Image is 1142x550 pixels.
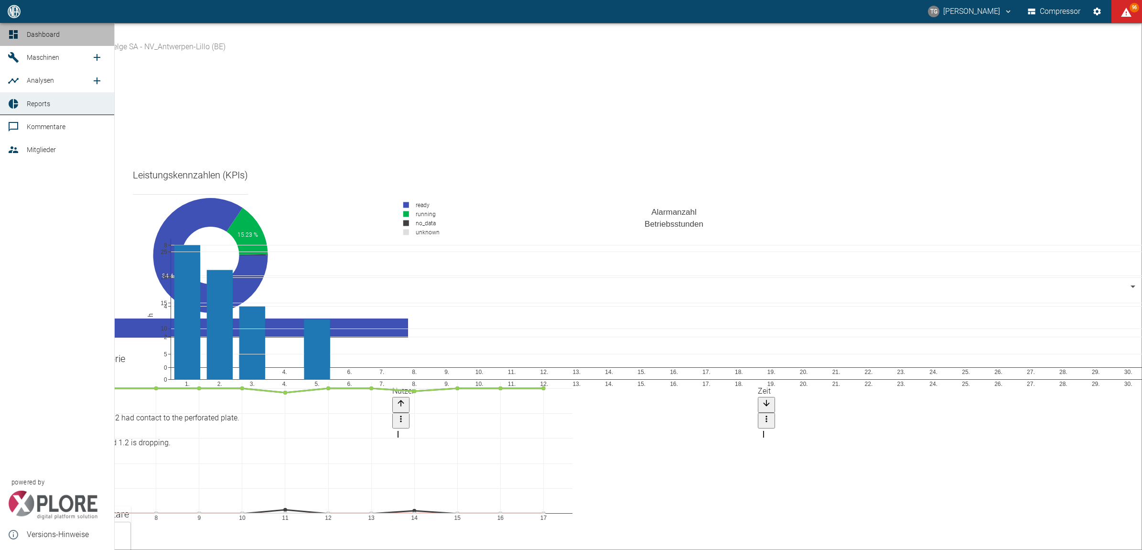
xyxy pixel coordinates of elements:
[27,77,54,84] span: Analysen
[27,31,60,38] span: Dashboard
[27,435,1123,447] div: 5. Aug. 2025 19:01:36
[7,5,22,18] img: logo
[27,529,107,540] span: Versions-Hinweise
[758,397,775,413] button: Sort
[392,385,758,397] div: Nutzer
[46,74,1142,86] li: Quartale
[392,385,758,412] div: Nutzer
[1026,3,1083,20] button: Compressor
[11,478,44,487] span: powered by
[27,412,1123,424] div: The membrane on head 1.2 had contact to the perforated plate.
[27,460,1123,472] div: 2. Aug. 2025 20:57:04
[87,48,107,67] a: new /machines
[27,123,65,131] span: Kommentare
[928,6,939,17] div: TG
[27,100,50,108] span: Reports
[46,86,1142,97] li: Jahre
[758,385,1123,412] div: Zeit
[1130,3,1139,12] span: 96
[27,437,1123,449] div: The oil pressure from head 1.2 is dropping.
[87,71,107,90] a: new /analyses/list/0
[27,54,59,61] span: Maschinen
[27,424,1123,435] div: Thomas Gregoir
[927,3,1014,20] button: thomas.gregoir@neuman-esser.com
[758,385,1123,397] div: Zeit
[8,491,98,519] img: Xplore Logo
[27,470,1123,481] p: 1–2 of 2
[27,449,1123,460] div: Thomas Gregoir
[46,63,1142,74] li: Monate
[133,167,248,183] div: Leistungskennzahlen (KPIs)
[1088,3,1106,20] button: Einstellungen
[27,146,56,154] span: Mitglieder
